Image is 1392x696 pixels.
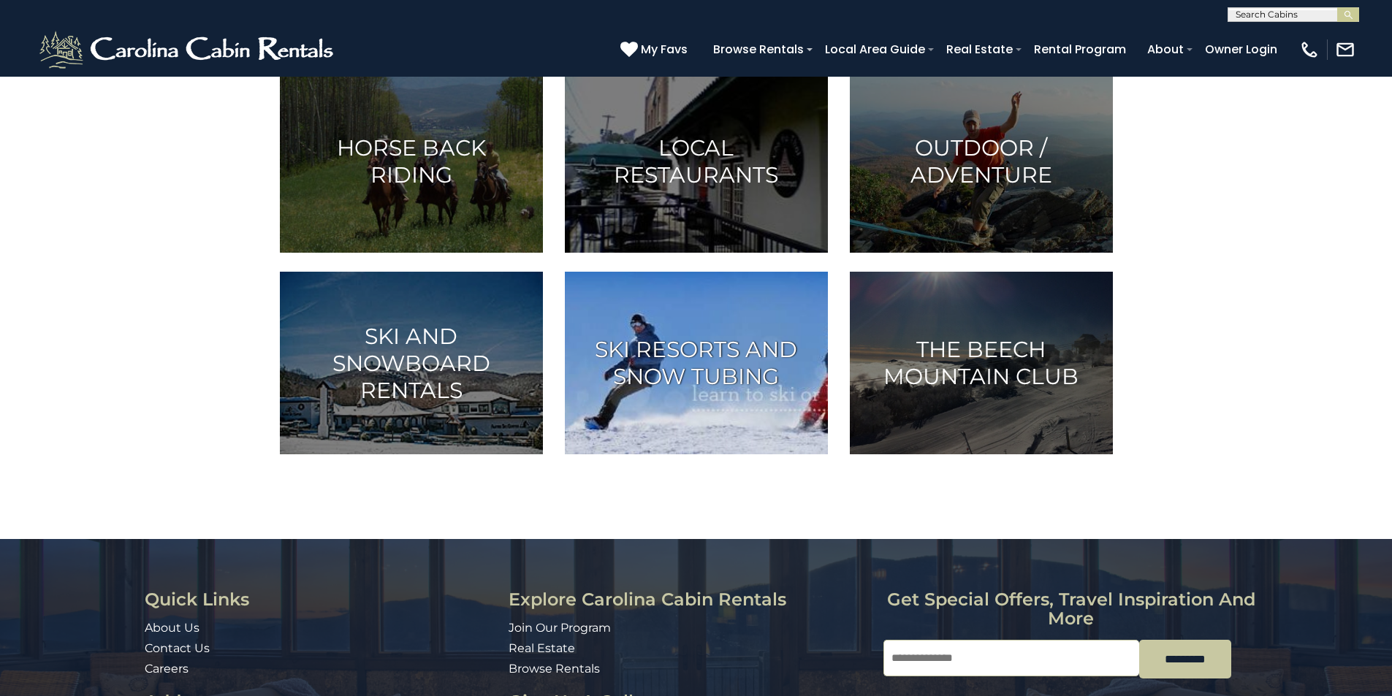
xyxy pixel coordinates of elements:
h3: Ski and Snowboard Rentals [298,323,525,404]
h3: Outdoor / Adventure [868,134,1095,188]
h3: Local Restaurants [583,134,810,188]
img: phone-regular-white.png [1299,39,1320,60]
a: Local Restaurants [565,70,828,253]
a: Rental Program [1027,37,1133,62]
img: mail-regular-white.png [1335,39,1355,60]
a: Careers [145,662,189,676]
a: About [1140,37,1191,62]
a: Ski and Snowboard Rentals [280,272,543,454]
a: Join Our Program [509,621,611,635]
a: Owner Login [1198,37,1285,62]
a: About Us [145,621,199,635]
a: Outdoor / Adventure [850,70,1113,253]
a: Real Estate [509,641,575,655]
a: Browse Rentals [706,37,811,62]
h3: The Beech Mountain Club [868,336,1095,390]
a: My Favs [620,40,691,59]
h3: Horse Back Riding [298,134,525,188]
h3: Get special offers, travel inspiration and more [883,590,1258,629]
a: Horse Back Riding [280,70,543,253]
a: Real Estate [939,37,1020,62]
img: White-1-2.png [37,28,340,72]
h3: Quick Links [145,590,498,609]
span: My Favs [641,40,688,58]
a: Local Area Guide [818,37,932,62]
h3: Ski Resorts and Snow Tubing [583,336,810,390]
a: The Beech Mountain Club [850,272,1113,454]
a: Ski Resorts and Snow Tubing [565,272,828,454]
a: Contact Us [145,641,210,655]
h3: Explore Carolina Cabin Rentals [509,590,872,609]
a: Browse Rentals [509,662,600,676]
